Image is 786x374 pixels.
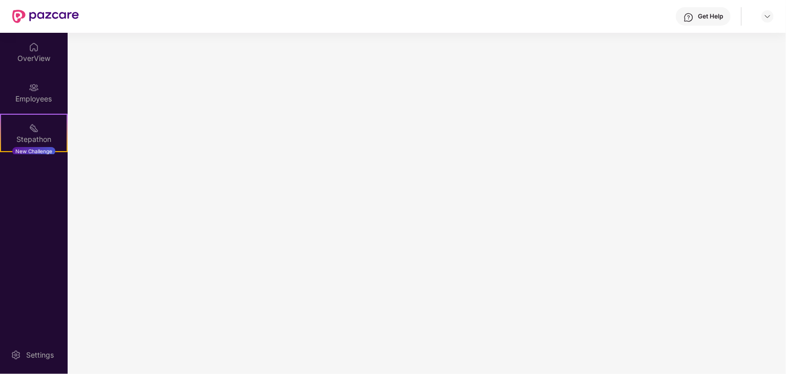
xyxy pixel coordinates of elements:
img: svg+xml;base64,PHN2ZyBpZD0iRW1wbG95ZWVzIiB4bWxucz0iaHR0cDovL3d3dy53My5vcmcvMjAwMC9zdmciIHdpZHRoPS... [29,82,39,93]
img: svg+xml;base64,PHN2ZyBpZD0iSGVscC0zMngzMiIgeG1sbnM9Imh0dHA6Ly93d3cudzMub3JnLzIwMDAvc3ZnIiB3aWR0aD... [684,12,694,23]
img: svg+xml;base64,PHN2ZyBpZD0iRHJvcGRvd24tMzJ4MzIiIHhtbG5zPSJodHRwOi8vd3d3LnczLm9yZy8yMDAwL3N2ZyIgd2... [763,12,772,20]
img: New Pazcare Logo [12,10,79,23]
img: svg+xml;base64,PHN2ZyB4bWxucz0iaHR0cDovL3d3dy53My5vcmcvMjAwMC9zdmciIHdpZHRoPSIyMSIgaGVpZ2h0PSIyMC... [29,123,39,133]
div: Get Help [698,12,723,20]
div: Stepathon [1,134,67,144]
img: svg+xml;base64,PHN2ZyBpZD0iU2V0dGluZy0yMHgyMCIgeG1sbnM9Imh0dHA6Ly93d3cudzMub3JnLzIwMDAvc3ZnIiB3aW... [11,350,21,360]
img: svg+xml;base64,PHN2ZyBpZD0iSG9tZSIgeG1sbnM9Imh0dHA6Ly93d3cudzMub3JnLzIwMDAvc3ZnIiB3aWR0aD0iMjAiIG... [29,42,39,52]
div: New Challenge [12,147,55,155]
div: Settings [23,350,57,360]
